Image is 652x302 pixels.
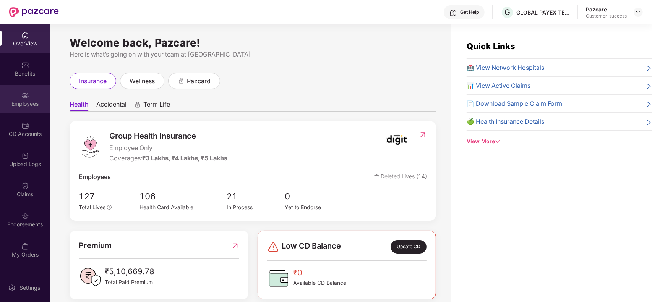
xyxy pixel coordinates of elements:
div: Here is what’s going on with your team at [GEOGRAPHIC_DATA] [70,50,436,59]
span: right [646,100,652,108]
img: RedirectIcon [231,240,239,252]
span: Total Lives [79,204,105,210]
div: Get Help [460,9,479,15]
span: Employees [79,172,111,182]
span: Group Health Insurance [109,130,227,142]
div: Customer_success [586,13,627,19]
img: insurerIcon [383,130,411,149]
img: svg+xml;base64,PHN2ZyBpZD0iVXBsb2FkX0xvZ3MiIGRhdGEtbmFtZT0iVXBsb2FkIExvZ3MiIHhtbG5zPSJodHRwOi8vd3... [21,152,29,160]
span: Premium [79,240,112,252]
img: svg+xml;base64,PHN2ZyBpZD0iSGVscC0zMngzMiIgeG1sbnM9Imh0dHA6Ly93d3cudzMub3JnLzIwMDAvc3ZnIiB3aWR0aD... [449,9,457,17]
span: ₹0 [293,267,346,279]
span: insurance [79,76,107,86]
span: ₹5,10,669.78 [105,266,154,278]
img: svg+xml;base64,PHN2ZyBpZD0iRGFuZ2VyLTMyeDMyIiB4bWxucz0iaHR0cDovL3d3dy53My5vcmcvMjAwMC9zdmciIHdpZH... [267,241,279,253]
span: pazcard [187,76,211,86]
img: svg+xml;base64,PHN2ZyBpZD0iQ0RfQWNjb3VudHMiIGRhdGEtbmFtZT0iQ0QgQWNjb3VudHMiIHhtbG5zPSJodHRwOi8vd3... [21,122,29,129]
div: Pazcare [586,6,627,13]
span: 🍏 Health Insurance Details [467,117,544,126]
img: logo [79,135,102,158]
span: Total Paid Premium [105,278,154,286]
img: svg+xml;base64,PHN2ZyBpZD0iTXlfT3JkZXJzIiBkYXRhLW5hbWU9Ik15IE9yZGVycyIgeG1sbnM9Imh0dHA6Ly93d3cudz... [21,242,29,250]
img: CDBalanceIcon [267,267,290,290]
span: down [495,139,500,144]
span: Available CD Balance [293,279,346,287]
img: New Pazcare Logo [9,7,59,17]
span: 📄 Download Sample Claim Form [467,99,562,108]
span: 📊 View Active Claims [467,81,530,90]
span: 0 [285,190,343,203]
div: animation [134,101,141,108]
div: Yet to Endorse [285,203,343,212]
span: 106 [139,190,227,203]
span: 127 [79,190,122,203]
span: 🏥 View Network Hospitals [467,63,544,73]
span: Deleted Lives (14) [374,172,427,182]
div: GLOBAL PAYEX TECHNOLOGIES PRIVATE LIMITED [516,9,570,16]
div: Settings [17,284,42,292]
span: right [646,118,652,126]
div: Update CD [391,240,427,254]
div: Welcome back, Pazcare! [70,40,436,46]
div: Coverages: [109,153,227,163]
span: Term Life [143,100,170,111]
img: deleteIcon [374,174,379,179]
span: Quick Links [467,41,515,51]
span: right [646,65,652,73]
span: Accidental [96,100,127,111]
span: 21 [227,190,285,203]
span: G [504,8,510,17]
span: info-circle [107,205,112,210]
div: In Process [227,203,285,212]
span: wellness [130,76,155,86]
span: ₹3 Lakhs, ₹4 Lakhs, ₹5 Lakhs [142,154,227,162]
div: Health Card Available [139,203,227,212]
img: svg+xml;base64,PHN2ZyBpZD0iRHJvcGRvd24tMzJ4MzIiIHhtbG5zPSJodHRwOi8vd3d3LnczLm9yZy8yMDAwL3N2ZyIgd2... [635,9,641,15]
img: PaidPremiumIcon [79,266,102,289]
img: svg+xml;base64,PHN2ZyBpZD0iQ2xhaW0iIHhtbG5zPSJodHRwOi8vd3d3LnczLm9yZy8yMDAwL3N2ZyIgd2lkdGg9IjIwIi... [21,182,29,190]
span: Employee Only [109,143,227,153]
img: svg+xml;base64,PHN2ZyBpZD0iU2V0dGluZy0yMHgyMCIgeG1sbnM9Imh0dHA6Ly93d3cudzMub3JnLzIwMDAvc3ZnIiB3aW... [8,284,16,292]
img: svg+xml;base64,PHN2ZyBpZD0iSG9tZSIgeG1sbnM9Imh0dHA6Ly93d3cudzMub3JnLzIwMDAvc3ZnIiB3aWR0aD0iMjAiIG... [21,31,29,39]
img: RedirectIcon [419,131,427,139]
span: right [646,82,652,90]
img: svg+xml;base64,PHN2ZyBpZD0iRW1wbG95ZWVzIiB4bWxucz0iaHR0cDovL3d3dy53My5vcmcvMjAwMC9zdmciIHdpZHRoPS... [21,92,29,99]
img: svg+xml;base64,PHN2ZyBpZD0iQmVuZWZpdHMiIHhtbG5zPSJodHRwOi8vd3d3LnczLm9yZy8yMDAwL3N2ZyIgd2lkdGg9Ij... [21,61,29,69]
div: View More [467,137,652,145]
span: Health [70,100,89,111]
img: svg+xml;base64,PHN2ZyBpZD0iRW5kb3JzZW1lbnRzIiB4bWxucz0iaHR0cDovL3d3dy53My5vcmcvMjAwMC9zdmciIHdpZH... [21,212,29,220]
span: Low CD Balance [282,240,341,254]
div: animation [178,77,185,84]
